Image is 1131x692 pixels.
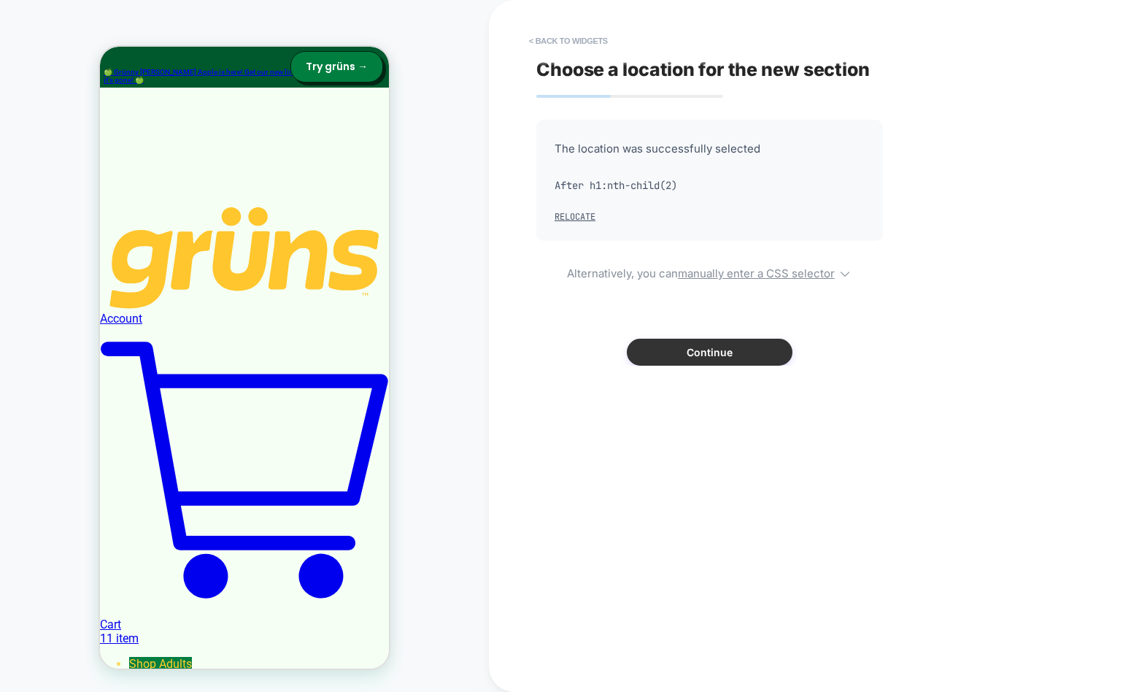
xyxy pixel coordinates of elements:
[678,266,835,280] u: manually enter a CSS selector
[555,211,595,223] button: Relocate
[190,4,283,36] button: Try grüns →
[29,621,92,635] a: Shop Adults
[536,263,883,280] span: Alternatively, you can
[12,544,165,610] iframe: Marketing Popup
[555,138,865,160] span: The location was successfully selected
[522,29,615,53] button: < Back to widgets
[7,596,39,610] span: 1 item
[536,58,870,80] span: Choose a location for the new section
[4,32,277,48] span: 🍏 Grünny [PERSON_NAME] Apple is here! Get our new limited-edition flavor before it's gone! 🍏
[555,174,865,196] span: After h1:nth-child(2)
[627,339,792,366] button: Continue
